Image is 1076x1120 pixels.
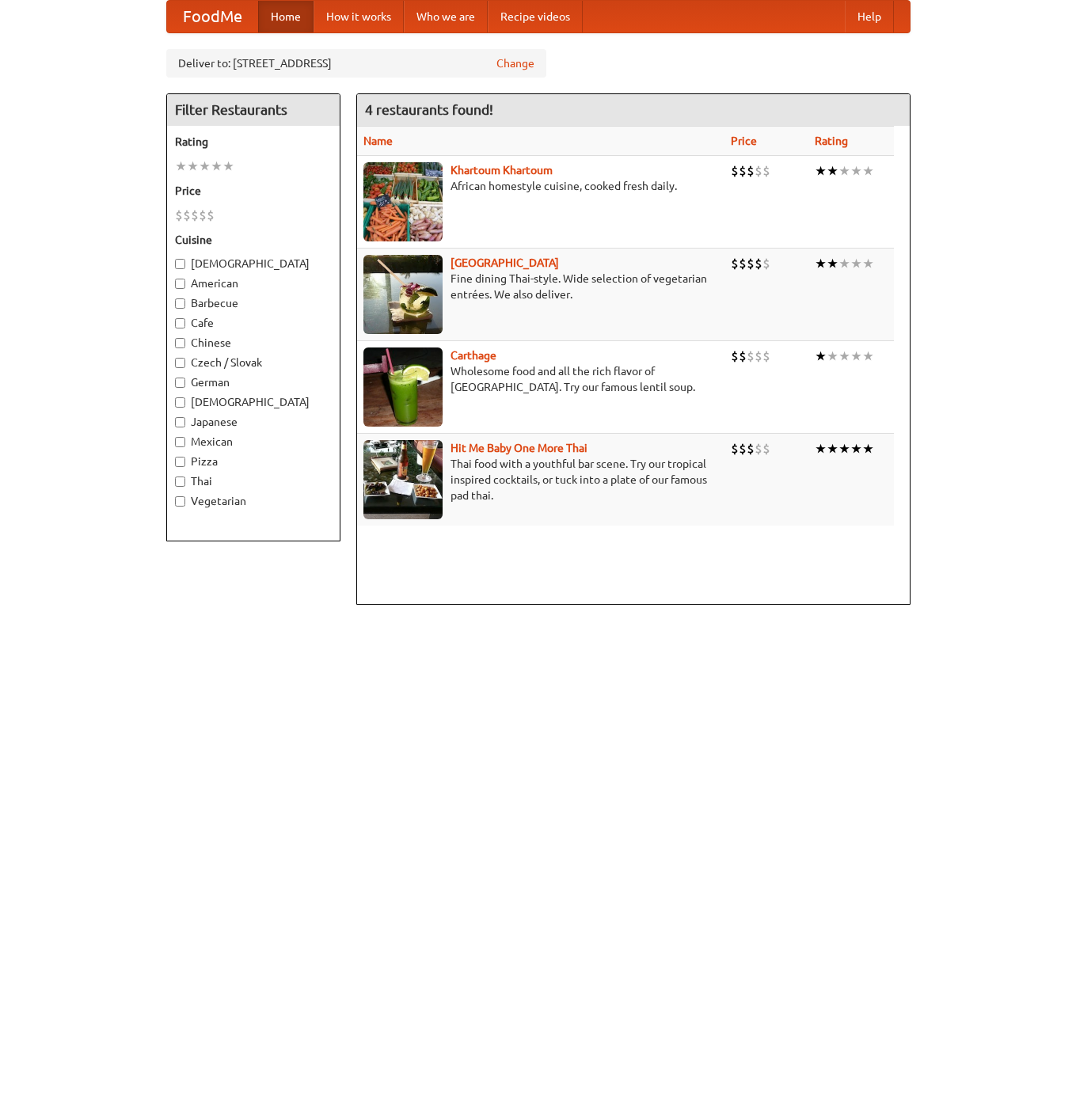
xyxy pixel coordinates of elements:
[815,347,827,365] li: ★
[167,1,258,32] a: FoodMe
[183,207,191,224] li: $
[175,158,187,175] li: ★
[175,134,332,150] h5: Rating
[739,162,747,180] li: $
[167,94,340,126] h4: Filter Restaurants
[862,440,874,457] li: ★
[175,374,332,390] label: German
[175,338,185,348] input: Chinese
[175,358,185,368] input: Czech / Slovak
[451,442,587,454] a: Hit Me Baby One More Thai
[815,440,827,457] li: ★
[363,271,718,302] p: Fine dining Thai-style. Wide selection of vegetarian entrées. We also deliver.
[845,1,894,32] a: Help
[363,363,718,395] p: Wholesome food and all the rich flavor of [GEOGRAPHIC_DATA]. Try our famous lentil soup.
[762,440,770,457] li: $
[862,347,874,365] li: ★
[850,162,862,180] li: ★
[827,347,838,365] li: ★
[862,162,874,180] li: ★
[191,207,199,224] li: $
[175,207,183,224] li: $
[363,440,443,519] img: babythai.jpg
[175,454,332,469] label: Pizza
[731,135,757,147] a: Price
[496,55,534,71] a: Change
[363,347,443,427] img: carthage.jpg
[363,135,393,147] a: Name
[175,295,332,311] label: Barbecue
[838,347,850,365] li: ★
[175,259,185,269] input: [DEMOGRAPHIC_DATA]
[747,347,755,365] li: $
[363,456,718,503] p: Thai food with a youthful bar scene. Try our tropical inspired cocktails, or tuck into a plate of...
[815,135,848,147] a: Rating
[827,162,838,180] li: ★
[258,1,314,32] a: Home
[762,347,770,365] li: $
[363,162,443,241] img: khartoum.jpg
[451,349,496,362] a: Carthage
[747,440,755,457] li: $
[175,417,185,427] input: Japanese
[365,102,493,117] ng-pluralize: 4 restaurants found!
[175,496,185,507] input: Vegetarian
[175,275,332,291] label: American
[199,207,207,224] li: $
[739,255,747,272] li: $
[175,437,185,447] input: Mexican
[850,255,862,272] li: ★
[175,394,332,410] label: [DEMOGRAPHIC_DATA]
[731,347,739,365] li: $
[175,434,332,450] label: Mexican
[815,255,827,272] li: ★
[815,162,827,180] li: ★
[747,162,755,180] li: $
[175,183,332,199] h5: Price
[175,232,332,248] h5: Cuisine
[207,207,215,224] li: $
[363,255,443,334] img: satay.jpg
[175,256,332,271] label: [DEMOGRAPHIC_DATA]
[827,440,838,457] li: ★
[175,414,332,430] label: Japanese
[175,473,332,489] label: Thai
[199,158,211,175] li: ★
[731,162,739,180] li: $
[175,318,185,328] input: Cafe
[363,178,718,194] p: African homestyle cuisine, cooked fresh daily.
[747,255,755,272] li: $
[755,440,762,457] li: $
[739,347,747,365] li: $
[222,158,234,175] li: ★
[755,347,762,365] li: $
[838,255,850,272] li: ★
[451,256,559,269] a: [GEOGRAPHIC_DATA]
[862,255,874,272] li: ★
[838,440,850,457] li: ★
[451,164,553,177] a: Khartoum Khartoum
[211,158,222,175] li: ★
[755,255,762,272] li: $
[488,1,583,32] a: Recipe videos
[827,255,838,272] li: ★
[175,335,332,351] label: Chinese
[762,255,770,272] li: $
[187,158,199,175] li: ★
[755,162,762,180] li: $
[850,440,862,457] li: ★
[166,49,546,78] div: Deliver to: [STREET_ADDRESS]
[739,440,747,457] li: $
[731,255,739,272] li: $
[731,440,739,457] li: $
[314,1,404,32] a: How it works
[175,298,185,309] input: Barbecue
[175,315,332,331] label: Cafe
[175,493,332,509] label: Vegetarian
[762,162,770,180] li: $
[175,279,185,289] input: American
